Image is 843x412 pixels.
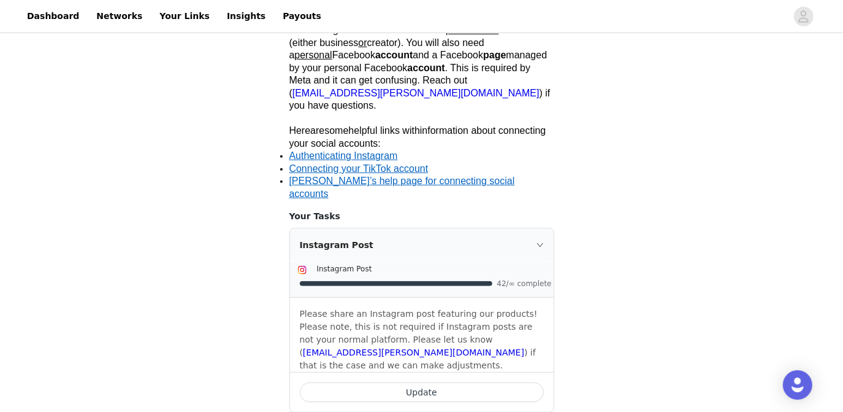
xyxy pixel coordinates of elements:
[483,50,506,60] strong: page
[798,7,809,26] div: avatar
[289,165,429,174] a: Connecting your TikTok account
[289,125,311,136] span: Here
[152,2,217,30] a: Your Links
[783,370,812,400] div: Open Intercom Messenger
[319,125,324,136] span: e
[324,125,348,136] span: some
[303,348,524,357] a: [EMAIL_ADDRESS][PERSON_NAME][DOMAIN_NAME]
[20,2,86,30] a: Dashboard
[300,383,544,402] button: Update
[290,228,554,262] div: icon: rightInstagram Post
[89,2,150,30] a: Networks
[289,163,429,174] span: Connecting your TikTok account
[408,63,445,73] strong: account
[289,177,515,199] a: [PERSON_NAME]’s help page for connecting social accounts
[289,210,554,223] h4: Your Tasks
[289,150,398,161] span: Authenticating Instagram
[348,125,420,136] span: helpful links with
[536,241,544,249] i: icon: right
[294,50,332,60] span: personal
[219,2,273,30] a: Insights
[300,308,544,372] p: Please share an Instagram post featuring our products! Please note, this is not required if Insta...
[275,2,329,30] a: Payouts
[289,25,551,111] span: Your Instagram account should be a account (either business creator). You will also need a Facebo...
[297,265,307,275] img: Instagram Icon
[289,176,515,199] span: [PERSON_NAME]’s help page for connecting social accounts
[358,37,367,48] span: or
[289,152,398,161] a: Authenticating Instagram
[497,280,546,287] span: 42/∞ complete
[375,50,413,60] strong: account
[292,88,540,98] a: [EMAIL_ADDRESS][PERSON_NAME][DOMAIN_NAME]
[317,265,372,273] span: Instagram Post
[289,125,546,149] span: information about connecting your social accounts:
[310,125,319,136] span: ar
